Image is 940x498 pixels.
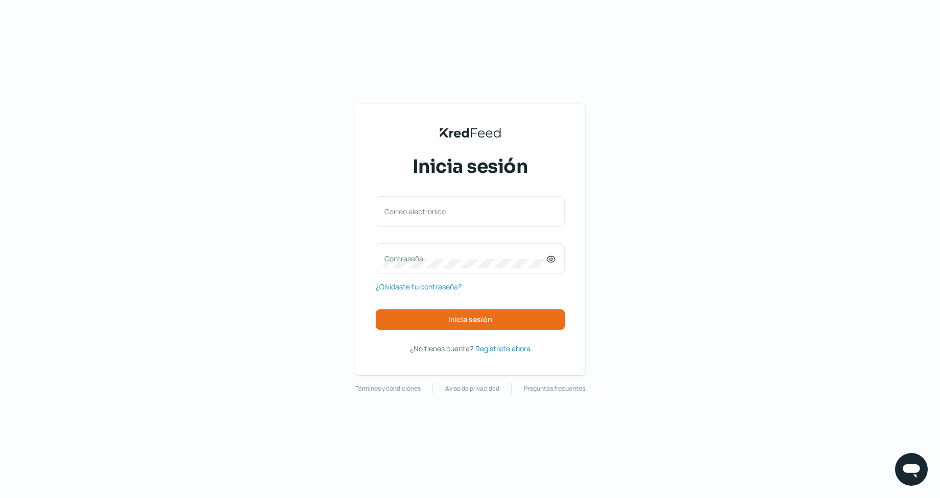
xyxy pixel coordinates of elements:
[901,459,922,480] img: chatIcon
[475,342,531,355] a: Regístrate ahora
[410,344,473,353] span: ¿No tienes cuenta?
[445,383,499,394] a: Aviso de privacidad
[376,309,565,330] button: Inicia sesión
[355,383,421,394] a: Términos y condiciones
[384,207,546,216] label: Correo electrónico
[448,316,492,323] span: Inicia sesión
[384,254,546,263] label: Contraseña
[376,280,462,293] a: ¿Olvidaste tu contraseña?
[412,154,528,179] span: Inicia sesión
[524,383,585,394] a: Preguntas frecuentes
